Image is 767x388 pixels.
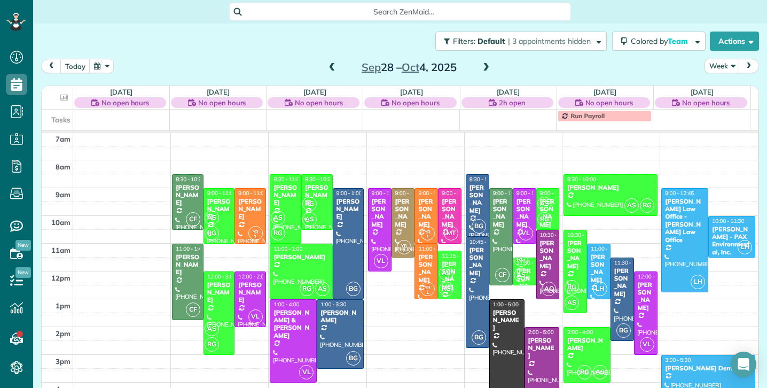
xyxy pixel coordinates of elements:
div: [PERSON_NAME] [469,246,486,277]
span: AQ [542,282,556,296]
span: 2h open [499,97,526,108]
span: AS [302,212,317,227]
div: [PERSON_NAME] [418,253,435,284]
div: [PERSON_NAME] [567,239,584,270]
div: [PERSON_NAME] [273,253,329,261]
h2: 28 – 4, 2025 [342,61,476,73]
span: AS [271,211,285,225]
span: BG [616,323,631,338]
span: 10am [51,218,71,227]
div: [PERSON_NAME] [238,281,263,304]
span: 9:00 - 11:30 [395,190,424,197]
div: [PERSON_NAME] [441,260,458,291]
span: 9:00 - 10:30 [540,190,569,197]
span: No open hours [101,97,150,108]
span: AS [205,322,219,336]
span: VL [519,226,533,240]
span: 11:00 - 1:00 [591,245,620,252]
span: 10:45 - 2:45 [469,238,498,245]
span: 8:30 - 10:00 [567,176,596,183]
span: AS [537,197,552,211]
span: 10:00 - 11:30 [712,218,744,224]
a: Filters: Default | 3 appointments hidden [430,32,607,51]
div: [PERSON_NAME] [304,184,330,207]
small: 2 [397,246,411,256]
div: [PERSON_NAME] [567,184,654,191]
div: [PERSON_NAME] [590,253,607,284]
span: Oct [402,60,419,74]
span: MT [444,226,458,240]
span: 8:30 - 10:30 [305,176,334,183]
span: RG [565,280,579,294]
a: [DATE] [497,88,520,96]
span: RG [205,226,219,240]
div: [PERSON_NAME] [207,198,232,221]
span: 12:00 - 2:00 [238,273,267,280]
span: YR [401,243,407,249]
span: RG [302,197,317,211]
span: 8:30 - 11:00 [273,176,302,183]
span: 8:30 - 10:30 [176,176,205,183]
span: VL [248,309,263,324]
div: [PERSON_NAME] Law Office - [PERSON_NAME] Law Office [664,198,705,244]
span: AS [439,266,453,281]
span: 9:00 - 12:00 [372,190,401,197]
span: AS [624,198,639,213]
span: No open hours [585,97,633,108]
span: Filters: [453,36,475,46]
div: [PERSON_NAME] [238,198,263,221]
span: No open hours [198,97,246,108]
a: [DATE] [593,88,616,96]
span: AS [514,268,528,282]
span: 10:30 - 1:00 [540,231,569,238]
button: next [739,59,759,73]
a: [DATE] [400,88,423,96]
span: BG [472,330,486,345]
span: YR [253,229,259,235]
span: 12pm [51,274,71,282]
span: YR [425,284,431,290]
span: RG [537,212,552,227]
div: [PERSON_NAME] [207,281,232,304]
a: [DATE] [691,88,714,96]
span: VL [299,365,314,379]
span: CF [495,268,510,282]
span: 3:00 - 5:30 [665,356,691,363]
span: VL [374,254,388,268]
span: 11:00 - 1:00 [273,245,302,252]
span: 11:30 - 2:30 [614,259,643,266]
span: AS [565,296,579,310]
span: AS [315,282,330,296]
span: LH [593,282,607,296]
button: Actions [710,32,759,51]
div: [PERSON_NAME] [637,281,654,312]
span: 9:00 - 11:00 [207,190,236,197]
span: BG [346,282,361,296]
span: 9:00 - 11:00 [516,190,545,197]
span: 9:00 - 12:45 [665,190,694,197]
div: [PERSON_NAME] [175,253,200,276]
div: [PERSON_NAME] & [PERSON_NAME] [273,309,314,340]
button: today [60,59,90,73]
span: RG [577,365,592,379]
a: [DATE] [303,88,326,96]
span: 2pm [56,329,71,338]
span: LH [738,240,752,254]
span: RG [439,282,453,296]
span: 9:00 - 11:00 [442,190,471,197]
div: [PERSON_NAME] [320,309,361,324]
span: 9:00 - 11:00 [418,190,447,197]
span: Team [668,36,690,46]
div: [PERSON_NAME] [371,198,388,229]
span: CF [186,212,200,227]
span: New [15,240,31,251]
span: 2:00 - 4:00 [567,329,593,336]
span: 10:30 - 1:30 [567,231,596,238]
span: 12:00 - 3:00 [207,273,236,280]
div: [PERSON_NAME] [273,184,298,207]
span: 8am [56,162,71,171]
span: No open hours [682,97,730,108]
small: 1 [249,232,262,242]
span: 1:00 - 5:00 [493,301,519,308]
span: No open hours [392,97,440,108]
